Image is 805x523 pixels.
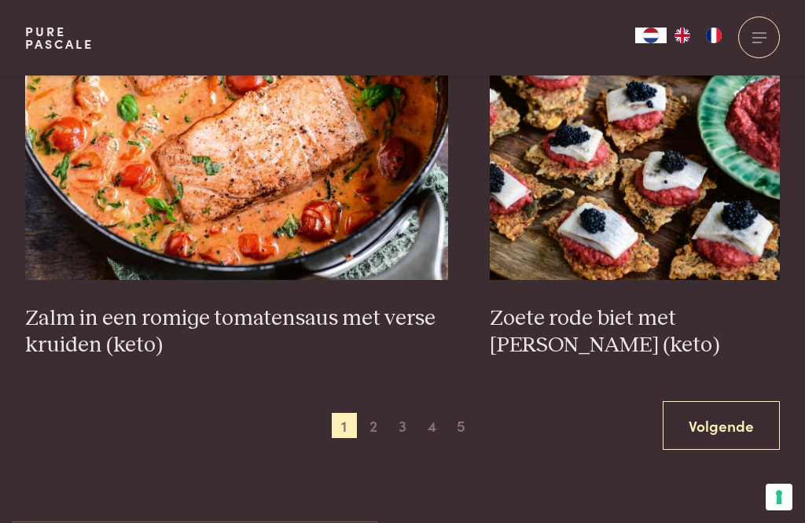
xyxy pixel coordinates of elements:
[448,413,473,438] span: 5
[766,484,792,510] button: Uw voorkeuren voor toestemming voor trackingtechnologieën
[663,401,780,451] a: Volgende
[698,28,730,43] a: FR
[419,413,444,438] span: 4
[635,28,667,43] div: Language
[635,28,730,43] aside: Language selected: Nederlands
[490,305,780,359] h3: Zoete rode biet met [PERSON_NAME] (keto)
[635,28,667,43] a: NL
[361,413,386,438] span: 2
[25,25,94,50] a: PurePascale
[390,413,415,438] span: 3
[667,28,698,43] a: EN
[332,413,357,438] span: 1
[667,28,730,43] ul: Language list
[25,305,448,359] h3: Zalm in een romige tomatensaus met verse kruiden (keto)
